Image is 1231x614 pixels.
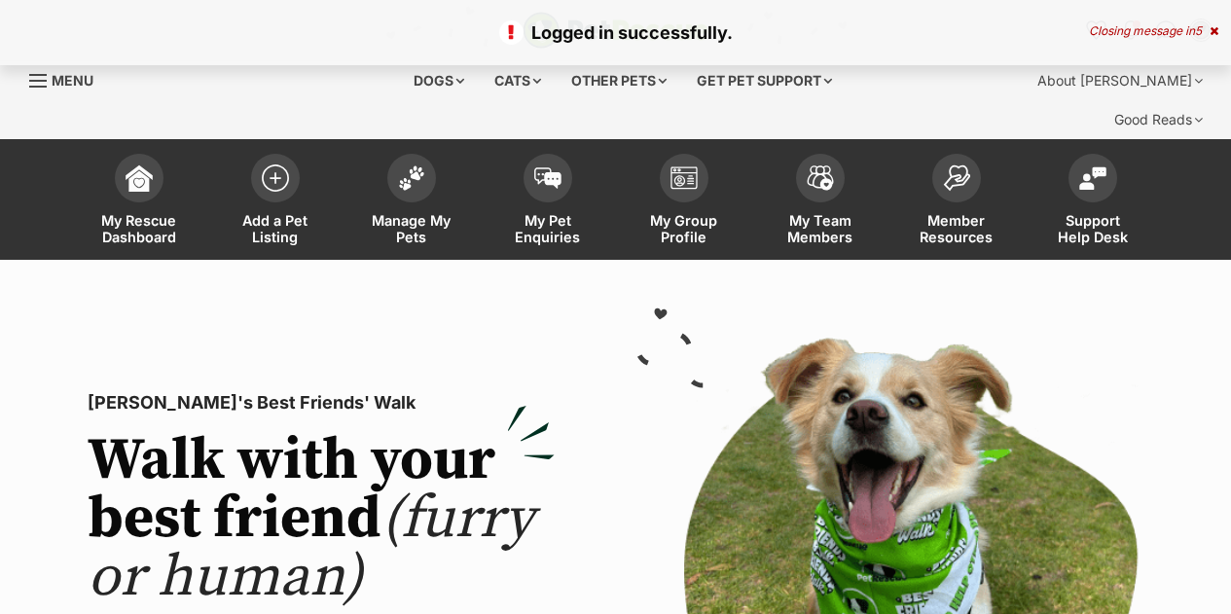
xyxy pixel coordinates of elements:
img: add-pet-listing-icon-0afa8454b4691262ce3f59096e99ab1cd57d4a30225e0717b998d2c9b9846f56.svg [262,164,289,192]
span: Menu [52,72,93,89]
a: Menu [29,61,107,96]
a: My Rescue Dashboard [71,144,207,260]
a: My Group Profile [616,144,752,260]
a: Support Help Desk [1025,144,1161,260]
p: [PERSON_NAME]'s Best Friends' Walk [88,389,555,416]
span: Manage My Pets [368,212,455,245]
div: Good Reads [1101,100,1216,139]
img: manage-my-pets-icon-02211641906a0b7f246fdf0571729dbe1e7629f14944591b6c1af311fb30b64b.svg [398,165,425,191]
div: Other pets [558,61,680,100]
span: (furry or human) [88,483,534,614]
div: Dogs [400,61,478,100]
a: My Pet Enquiries [480,144,616,260]
span: My Pet Enquiries [504,212,592,245]
a: My Team Members [752,144,888,260]
img: team-members-icon-5396bd8760b3fe7c0b43da4ab00e1e3bb1a5d9ba89233759b79545d2d3fc5d0d.svg [807,165,834,191]
a: Member Resources [888,144,1025,260]
img: pet-enquiries-icon-7e3ad2cf08bfb03b45e93fb7055b45f3efa6380592205ae92323e6603595dc1f.svg [534,167,561,189]
a: Add a Pet Listing [207,144,344,260]
span: My Team Members [777,212,864,245]
span: Member Resources [913,212,1000,245]
img: member-resources-icon-8e73f808a243e03378d46382f2149f9095a855e16c252ad45f914b54edf8863c.svg [943,164,970,191]
div: About [PERSON_NAME] [1024,61,1216,100]
span: My Rescue Dashboard [95,212,183,245]
img: group-profile-icon-3fa3cf56718a62981997c0bc7e787c4b2cf8bcc04b72c1350f741eb67cf2f40e.svg [670,166,698,190]
h2: Walk with your best friend [88,432,555,607]
a: Manage My Pets [344,144,480,260]
div: Cats [481,61,555,100]
span: Add a Pet Listing [232,212,319,245]
img: dashboard-icon-eb2f2d2d3e046f16d808141f083e7271f6b2e854fb5c12c21221c1fb7104beca.svg [126,164,153,192]
span: Support Help Desk [1049,212,1137,245]
img: help-desk-icon-fdf02630f3aa405de69fd3d07c3f3aa587a6932b1a1747fa1d2bba05be0121f9.svg [1079,166,1106,190]
span: My Group Profile [640,212,728,245]
div: Get pet support [683,61,846,100]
